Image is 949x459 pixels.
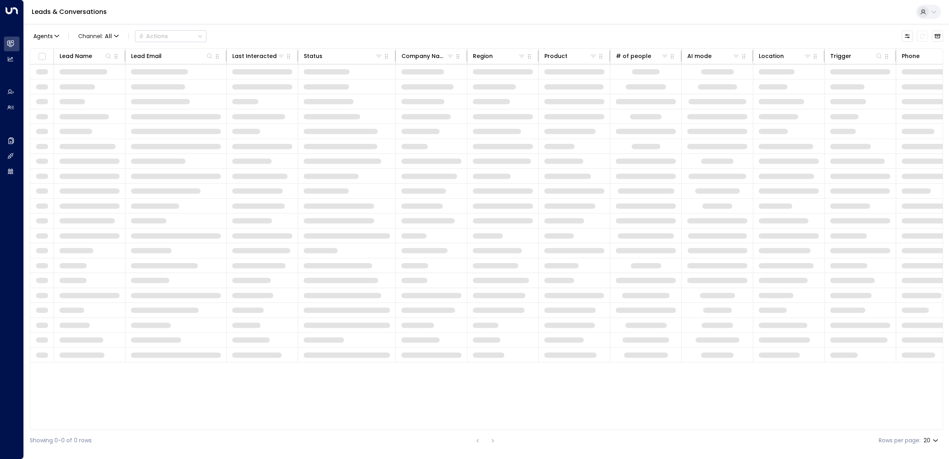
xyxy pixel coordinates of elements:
[135,30,206,42] div: Button group with a nested menu
[924,435,940,446] div: 20
[32,7,107,16] a: Leads & Conversations
[304,51,383,61] div: Status
[902,51,920,61] div: Phone
[60,51,112,61] div: Lead Name
[879,436,920,445] label: Rows per page:
[131,51,214,61] div: Lead Email
[830,51,883,61] div: Trigger
[902,31,913,42] button: Customize
[830,51,851,61] div: Trigger
[473,51,526,61] div: Region
[932,31,943,42] button: Archived Leads
[75,31,122,42] button: Channel:All
[30,31,62,42] button: Agents
[616,51,669,61] div: # of people
[917,31,928,42] span: Refresh
[687,51,740,61] div: AI mode
[135,30,206,42] button: Actions
[687,51,712,61] div: AI mode
[60,51,92,61] div: Lead Name
[401,51,454,61] div: Company Name
[473,51,493,61] div: Region
[473,436,498,445] nav: pagination navigation
[75,31,122,42] span: Channel:
[759,51,784,61] div: Location
[105,33,112,39] span: All
[544,51,597,61] div: Product
[759,51,812,61] div: Location
[232,51,285,61] div: Last Interacted
[131,51,162,61] div: Lead Email
[401,51,446,61] div: Company Name
[232,51,277,61] div: Last Interacted
[33,33,53,39] span: Agents
[139,33,168,40] div: Actions
[616,51,651,61] div: # of people
[304,51,322,61] div: Status
[30,436,92,445] div: Showing 0-0 of 0 rows
[544,51,567,61] div: Product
